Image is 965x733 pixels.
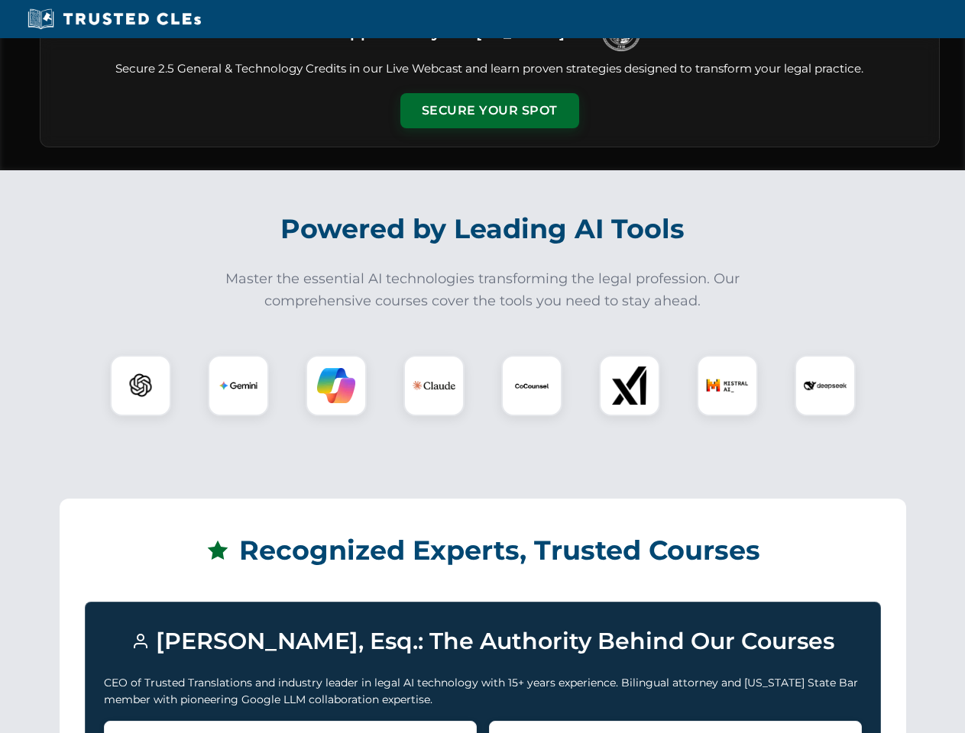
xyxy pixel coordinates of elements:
[317,366,355,405] img: Copilot Logo
[60,202,906,256] h2: Powered by Leading AI Tools
[215,268,750,312] p: Master the essential AI technologies transforming the legal profession. Our comprehensive courses...
[118,363,163,408] img: ChatGPT Logo
[501,355,562,416] div: CoCounsel
[513,366,551,405] img: CoCounsel Logo
[413,364,455,407] img: Claude Logo
[804,364,847,407] img: DeepSeek Logo
[599,355,660,416] div: xAI
[697,355,758,416] div: Mistral AI
[219,366,257,405] img: Gemini Logo
[306,355,367,416] div: Copilot
[795,355,856,416] div: DeepSeek
[610,366,649,405] img: xAI Logo
[59,60,921,78] p: Secure 2.5 General & Technology Credits in our Live Webcast and learn proven strategies designed ...
[85,524,881,577] h2: Recognized Experts, Trusted Courses
[208,355,269,416] div: Gemini
[400,93,579,128] button: Secure Your Spot
[104,674,862,709] p: CEO of Trusted Translations and industry leader in legal AI technology with 15+ years experience....
[706,364,749,407] img: Mistral AI Logo
[403,355,465,416] div: Claude
[23,8,206,31] img: Trusted CLEs
[104,621,862,662] h3: [PERSON_NAME], Esq.: The Authority Behind Our Courses
[110,355,171,416] div: ChatGPT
